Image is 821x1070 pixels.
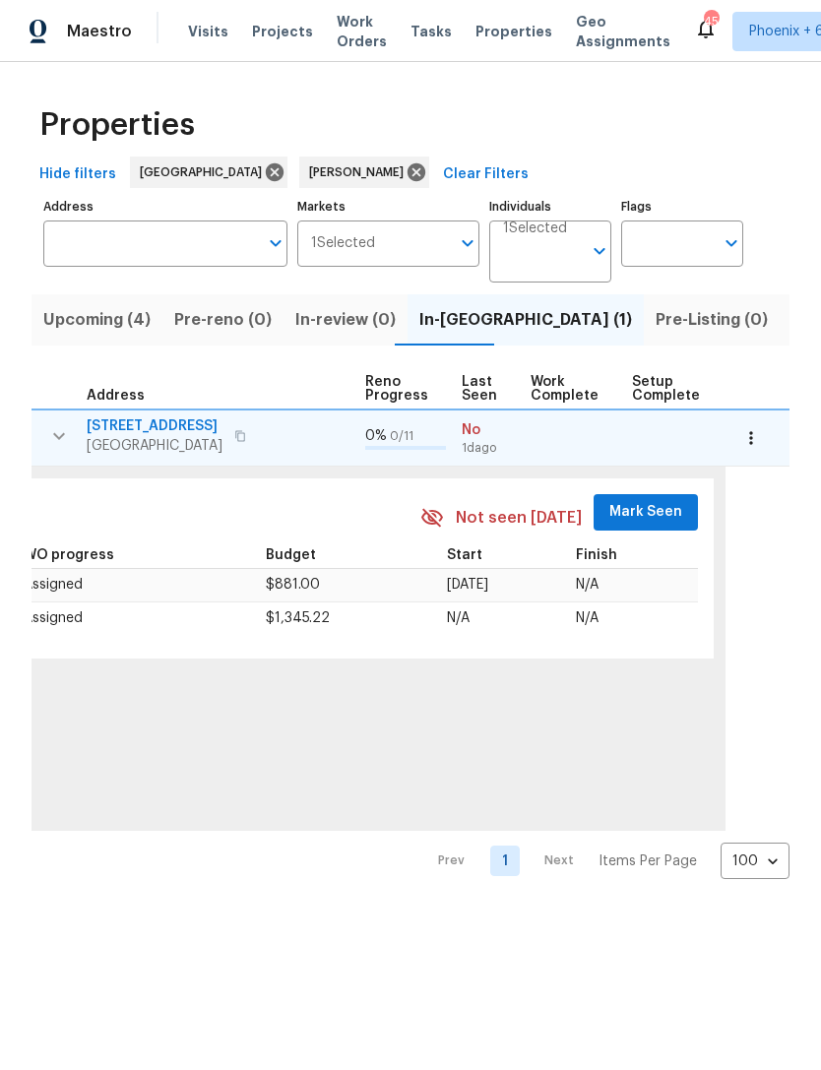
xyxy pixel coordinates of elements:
[140,162,270,182] span: [GEOGRAPHIC_DATA]
[576,548,617,562] span: Finish
[594,494,698,531] button: Mark Seen
[490,846,520,876] a: Goto page 1
[419,306,632,334] span: In-[GEOGRAPHIC_DATA] (1)
[309,162,411,182] span: [PERSON_NAME]
[188,22,228,41] span: Visits
[43,306,151,334] span: Upcoming (4)
[503,220,567,237] span: 1 Selected
[297,201,480,213] label: Markets
[32,157,124,193] button: Hide filters
[599,851,697,871] p: Items Per Page
[447,548,482,562] span: Start
[299,157,429,188] div: [PERSON_NAME]
[586,237,613,265] button: Open
[656,306,768,334] span: Pre-Listing (0)
[39,162,116,187] span: Hide filters
[475,22,552,41] span: Properties
[576,578,599,592] span: N/A
[456,507,582,530] span: Not seen [DATE]
[454,229,481,257] button: Open
[266,578,320,592] span: $881.00
[718,229,745,257] button: Open
[462,440,515,457] span: 1d ago
[531,375,599,403] span: Work Complete
[87,416,222,436] span: [STREET_ADDRESS]
[489,201,611,213] label: Individuals
[365,429,387,443] span: 0 %
[67,22,132,41] span: Maestro
[621,201,743,213] label: Flags
[337,12,387,51] span: Work Orders
[704,12,718,31] div: 45
[365,375,428,403] span: Reno Progress
[262,229,289,257] button: Open
[390,430,413,442] span: 0 / 11
[435,157,537,193] button: Clear Filters
[576,12,670,51] span: Geo Assignments
[24,548,114,562] span: WO progress
[721,836,789,887] div: 100
[462,420,515,440] span: No
[252,22,313,41] span: Projects
[266,548,316,562] span: Budget
[295,306,396,334] span: In-review (0)
[419,843,789,879] nav: Pagination Navigation
[609,500,682,525] span: Mark Seen
[447,611,470,625] span: N/A
[632,375,700,403] span: Setup Complete
[447,578,488,592] span: [DATE]
[39,115,195,135] span: Properties
[174,306,272,334] span: Pre-reno (0)
[311,235,375,252] span: 1 Selected
[87,389,145,403] span: Address
[576,611,599,625] span: N/A
[462,375,497,403] span: Last Seen
[443,162,529,187] span: Clear Filters
[24,575,249,596] p: Assigned
[410,25,452,38] span: Tasks
[87,436,222,456] span: [GEOGRAPHIC_DATA]
[24,608,249,629] p: Assigned
[43,201,287,213] label: Address
[130,157,287,188] div: [GEOGRAPHIC_DATA]
[266,611,330,625] span: $1,345.22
